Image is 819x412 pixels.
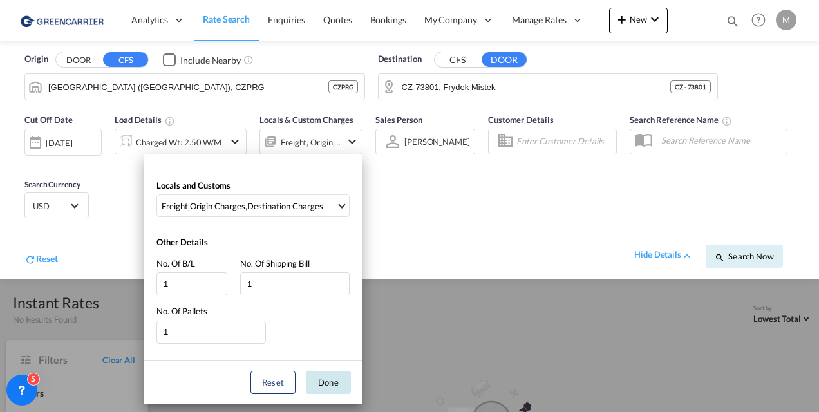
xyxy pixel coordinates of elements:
span: Locals and Customs [156,180,231,191]
md-select: Select Locals and Customs: Freight, Origin Charges, Destination Charges [156,194,350,217]
button: Done [306,371,351,394]
input: No. Of Pallets [156,321,266,344]
input: No. Of Shipping Bill [240,272,350,295]
input: No. Of B/L [156,272,227,295]
div: Destination Charges [247,200,323,212]
button: Reset [250,371,296,394]
div: Origin Charges [190,200,245,212]
span: No. Of Pallets [156,306,207,316]
span: No. Of Shipping Bill [240,258,310,268]
span: , , [162,200,336,212]
span: No. Of B/L [156,258,195,268]
div: Freight [162,200,188,212]
span: Other Details [156,237,208,247]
